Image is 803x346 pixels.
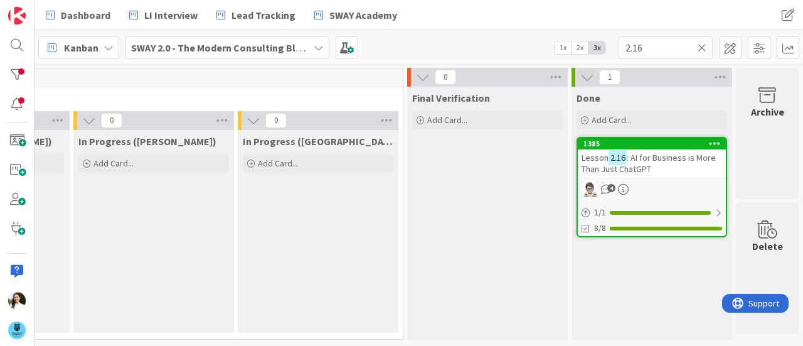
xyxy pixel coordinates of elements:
span: 3x [588,41,605,54]
span: Kanban [64,40,98,55]
span: SWAY Academy [329,8,397,23]
div: 1/1 [578,205,726,220]
span: 0 [101,113,122,128]
span: 2x [572,41,588,54]
div: Archive [751,104,784,119]
a: Dashboard [38,4,118,26]
span: In Progress (Tana) [243,135,393,148]
span: 1x [555,41,572,54]
div: 1385 [583,139,726,148]
img: avatar [8,322,26,339]
span: 8/8 [594,222,606,235]
span: Final Verification [412,92,490,104]
input: Quick Filter... [619,36,713,59]
span: 1 / 1 [594,206,606,219]
div: 1385 [578,138,726,149]
b: SWAY 2.0 - The Modern Consulting Blueprint [131,41,329,54]
span: : AI for Business is More Than Just ChatGPT [582,152,716,175]
a: Lead Tracking [209,4,303,26]
a: LI Interview [122,4,205,26]
span: Done [577,92,600,104]
a: SWAY Academy [307,4,405,26]
img: AK [8,292,26,310]
div: TP [578,181,726,197]
span: Add Card... [258,158,298,169]
span: Dashboard [61,8,110,23]
span: Add Card... [592,114,632,126]
mark: 2.16 [609,150,627,165]
span: Lead Tracking [231,8,295,23]
span: 1 [599,70,620,85]
a: 1385Lesson2.16: AI for Business is More Than Just ChatGPTTP1/18/8 [577,137,727,237]
span: Add Card... [427,114,467,126]
img: TP [582,181,598,197]
span: Add Card... [93,158,134,169]
div: 1385Lesson2.16: AI for Business is More Than Just ChatGPT [578,138,726,177]
span: In Progress (Fike) [78,135,216,148]
span: Lesson [582,152,609,163]
span: 0 [435,70,456,85]
span: Support [26,2,57,17]
div: Delete [752,239,783,254]
span: 4 [607,184,615,192]
span: 0 [265,113,287,128]
img: Visit kanbanzone.com [8,7,26,24]
span: LI Interview [144,8,198,23]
